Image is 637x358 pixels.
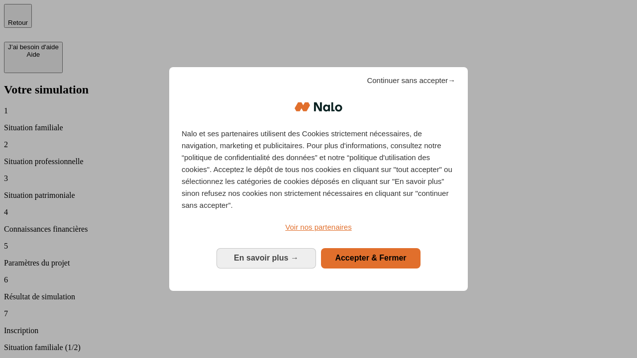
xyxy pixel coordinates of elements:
button: En savoir plus: Configurer vos consentements [216,248,316,268]
span: Continuer sans accepter→ [367,75,455,87]
span: En savoir plus → [234,254,299,262]
img: Logo [295,92,342,122]
span: Voir nos partenaires [285,223,351,231]
p: Nalo et ses partenaires utilisent des Cookies strictement nécessaires, de navigation, marketing e... [182,128,455,211]
div: Bienvenue chez Nalo Gestion du consentement [169,67,468,290]
a: Voir nos partenaires [182,221,455,233]
button: Accepter & Fermer: Accepter notre traitement des données et fermer [321,248,421,268]
span: Accepter & Fermer [335,254,406,262]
